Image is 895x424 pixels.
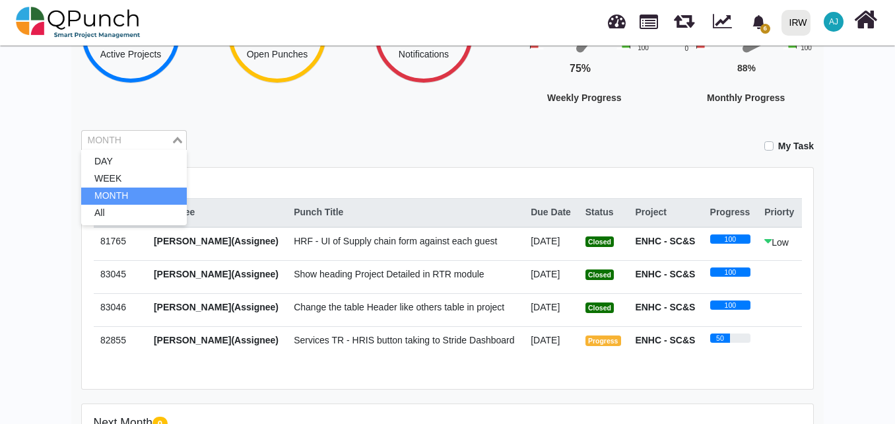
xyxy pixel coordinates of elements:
h5: This Month [94,179,802,193]
span: 82855 [100,335,126,345]
li: All [81,205,187,222]
input: Search for option [83,133,170,148]
div: 100 [710,300,751,310]
div: Project [635,205,696,219]
a: AJ [816,1,851,43]
text: 0 [685,44,689,52]
span: Services TR - HRIS button taking to Stride Dashboard [294,335,514,345]
span: Closed [585,236,614,247]
text: 100 [638,44,649,52]
text: 100 [801,44,812,52]
div: Search for option [81,130,187,151]
span: Change the table Header like others table in project [294,302,504,312]
span: HRF - UI of Supply chain form against each guest [294,236,497,246]
td: [DATE] [524,227,579,261]
label: My Task [778,139,814,153]
li: MONTH [81,188,187,205]
text: 88% [737,63,756,73]
span: Open Punches [247,49,308,59]
text: 75% [570,63,591,74]
span: Notifications [399,49,449,59]
span: 6 [760,24,770,34]
img: qpunch-sp.fa6292f.png [16,3,141,42]
span: Releases [674,7,694,28]
span: [PERSON_NAME](Assignee) [154,302,279,312]
span: 83046 [100,302,126,312]
div: Assignee [154,205,280,219]
td: Low [758,227,802,261]
div: Due Date [531,205,572,219]
span: Projects [640,9,658,29]
span: Show heading Project Detailed in RTR module [294,269,484,279]
span: 81765 [100,236,126,246]
i: Home [854,7,877,32]
a: bell fill6 [744,1,776,42]
div: IRW [789,11,807,34]
svg: bell fill [752,15,766,29]
span: [PERSON_NAME](Assignee) [154,236,279,246]
div: 100 [710,234,751,244]
span: Closed [585,269,614,280]
div: Notification [747,10,770,34]
span: AJ [829,18,838,26]
strong: ENHC - SC&S [635,335,695,345]
span: [PERSON_NAME](Assignee) [154,335,279,345]
span: 83045 [100,269,126,279]
strong: ENHC - SC&S [635,269,695,279]
text: Monthly Progress [707,92,785,103]
div: Dynamic Report [706,1,744,44]
strong: ENHC - SC&S [635,236,695,246]
td: [DATE] [524,293,579,326]
td: [DATE] [524,260,579,293]
span: Closed [585,302,614,313]
div: Status [585,205,622,219]
li: WEEK [81,170,187,188]
span: [PERSON_NAME](Assignee) [154,269,279,279]
span: Progress [585,336,621,346]
div: Progress [710,205,751,219]
span: Active Projects [100,49,162,59]
span: Dashboard [608,8,626,28]
text: Weekly Progress [547,92,622,103]
div: 50 [710,334,731,343]
span: Abdullah Jahangir [824,12,844,32]
div: Priorty [764,205,795,219]
strong: ENHC - SC&S [635,302,695,312]
li: DAY [81,153,187,170]
div: 100 [710,267,751,277]
div: Punch Title [294,205,517,219]
a: IRW [776,1,816,44]
td: [DATE] [524,326,579,359]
